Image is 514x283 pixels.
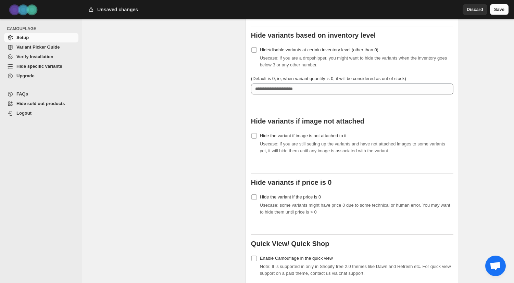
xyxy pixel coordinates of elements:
span: CAMOUFLAGE [7,26,79,31]
span: Hide the variant if the price is 0 [260,194,321,200]
a: Hide sold out products [4,99,78,108]
span: Save [494,6,504,13]
span: (Default is 0, ie, when variant quantity is 0, it will be considered as out of stock) [251,76,406,81]
b: Hide variants if image not attached [251,117,364,125]
button: Discard [463,4,487,15]
a: Hide specific variants [4,62,78,71]
span: Setup [16,35,29,40]
span: Logout [16,111,32,116]
span: Note: It is supported in only in Shopify free 2.0 themes like Dawn and Refresh etc. For quick vie... [260,264,451,276]
span: Hide sold out products [16,101,65,106]
span: FAQs [16,91,28,97]
span: Verify Installation [16,54,53,59]
a: Variant Picker Guide [4,42,78,52]
a: Setup [4,33,78,42]
b: Quick View/ Quick Shop [251,240,329,247]
span: Hide specific variants [16,64,62,69]
b: Hide variants based on inventory level [251,31,376,39]
a: Verify Installation [4,52,78,62]
a: Upgrade [4,71,78,81]
span: Usecase: if you are still setting up the variants and have not attached images to some variants y... [260,141,445,153]
b: Hide variants if price is 0 [251,179,332,186]
span: Variant Picker Guide [16,44,60,50]
span: Usecase: if you are a dropshipper, you might want to hide the variants when the inventory goes be... [260,55,447,67]
span: Hide the variant if image is not attached to it [260,133,347,138]
span: Discard [467,6,483,13]
span: Enable Camouflage in the quick view [260,256,333,261]
h2: Unsaved changes [97,6,138,13]
span: Usecase: some variants might have price 0 due to some technical or human error. You may want to h... [260,203,450,215]
button: Save [490,4,509,15]
a: Logout [4,108,78,118]
span: Upgrade [16,73,35,78]
div: Open chat [485,256,506,276]
span: Hide/disable variants at certain inventory level (other than 0). [260,47,380,52]
a: FAQs [4,89,78,99]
